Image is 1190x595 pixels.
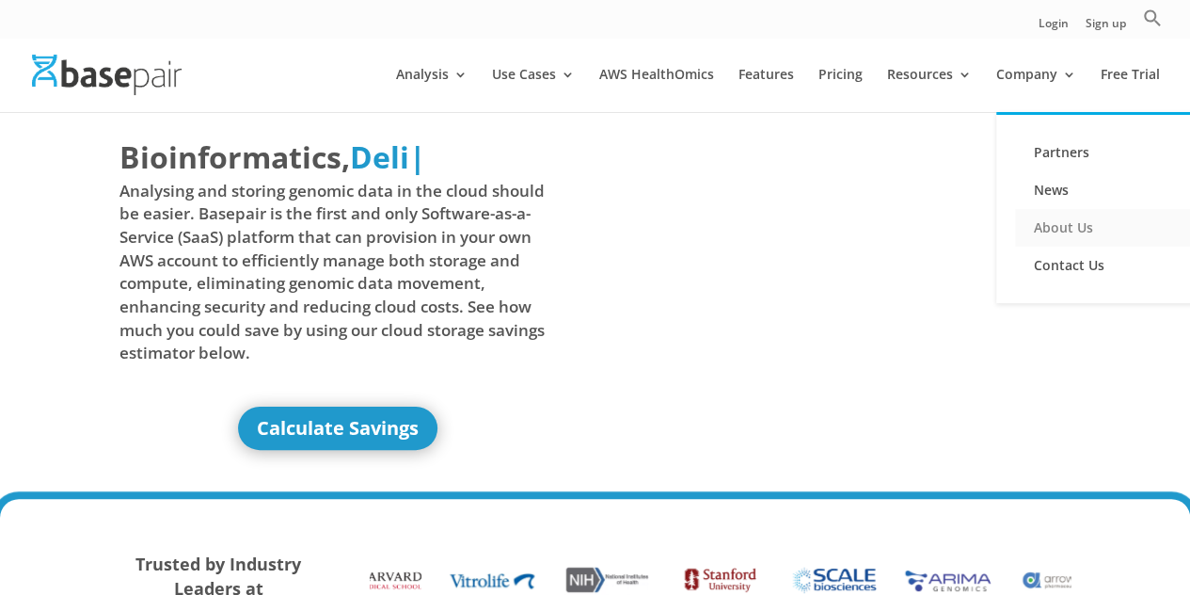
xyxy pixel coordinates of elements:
[1143,8,1162,38] a: Search Icon Link
[818,68,863,112] a: Pricing
[492,68,575,112] a: Use Cases
[599,68,714,112] a: AWS HealthOmics
[829,459,1167,572] iframe: Drift Widget Chat Controller
[350,137,409,177] span: Deli
[32,55,182,95] img: Basepair
[396,68,468,112] a: Analysis
[1143,8,1162,27] svg: Search
[119,136,350,179] span: Bioinformatics,
[119,180,557,365] span: Analysing and storing genomic data in the cloud should be easier. Basepair is the first and only ...
[738,68,794,112] a: Features
[1039,18,1069,38] a: Login
[1101,68,1160,112] a: Free Trial
[887,68,972,112] a: Resources
[608,136,1045,382] iframe: Basepair - NGS Analysis Simplified
[996,68,1076,112] a: Company
[1086,18,1126,38] a: Sign up
[409,137,426,177] span: |
[238,407,437,450] a: Calculate Savings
